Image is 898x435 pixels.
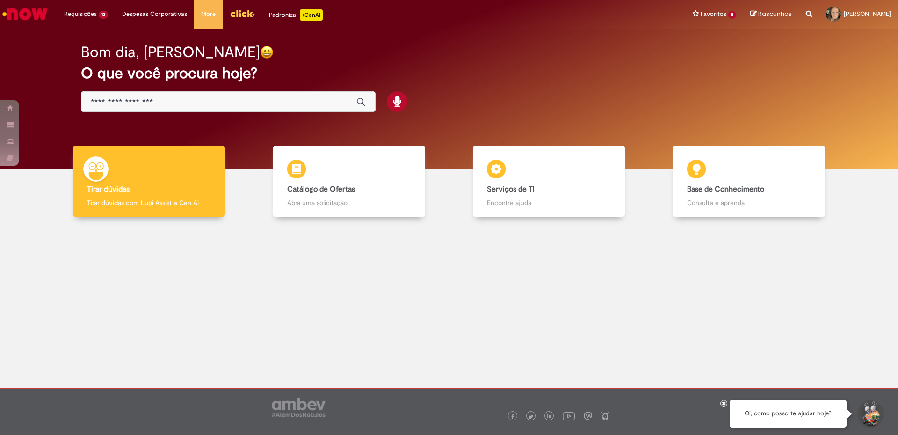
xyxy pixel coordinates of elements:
img: logo_footer_linkedin.png [547,414,552,420]
img: ServiceNow [1,5,49,23]
button: Iniciar Conversa de Suporte [856,400,884,428]
p: Tirar dúvidas com Lupi Assist e Gen Ai [87,198,211,207]
img: logo_footer_twitter.png [529,414,533,419]
span: More [201,9,216,19]
h2: O que você procura hoje? [81,65,818,81]
img: logo_footer_naosei.png [601,412,609,420]
span: [PERSON_NAME] [844,10,891,18]
img: logo_footer_youtube.png [563,410,575,422]
img: logo_footer_workplace.png [584,412,592,420]
h2: Bom dia, [PERSON_NAME] [81,44,260,60]
a: Tirar dúvidas Tirar dúvidas com Lupi Assist e Gen Ai [49,146,249,217]
div: Oi, como posso te ajudar hoje? [730,400,847,428]
p: Encontre ajuda [487,198,611,207]
img: logo_footer_facebook.png [510,414,515,419]
span: Despesas Corporativas [122,9,187,19]
b: Serviços de TI [487,184,535,194]
span: Rascunhos [758,9,792,18]
span: 5 [728,11,736,19]
b: Catálogo de Ofertas [287,184,355,194]
span: Requisições [64,9,97,19]
span: 13 [99,11,108,19]
img: happy-face.png [260,45,274,59]
span: Favoritos [701,9,726,19]
img: click_logo_yellow_360x200.png [230,7,255,21]
a: Catálogo de Ofertas Abra uma solicitação [249,146,449,217]
a: Base de Conhecimento Consulte e aprenda [649,146,849,217]
a: Serviços de TI Encontre ajuda [449,146,649,217]
img: logo_footer_ambev_rotulo_gray.png [272,398,326,417]
div: Padroniza [269,9,323,21]
b: Tirar dúvidas [87,184,130,194]
p: Abra uma solicitação [287,198,411,207]
a: Rascunhos [750,10,792,19]
p: Consulte e aprenda [687,198,811,207]
b: Base de Conhecimento [687,184,764,194]
p: +GenAi [300,9,323,21]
